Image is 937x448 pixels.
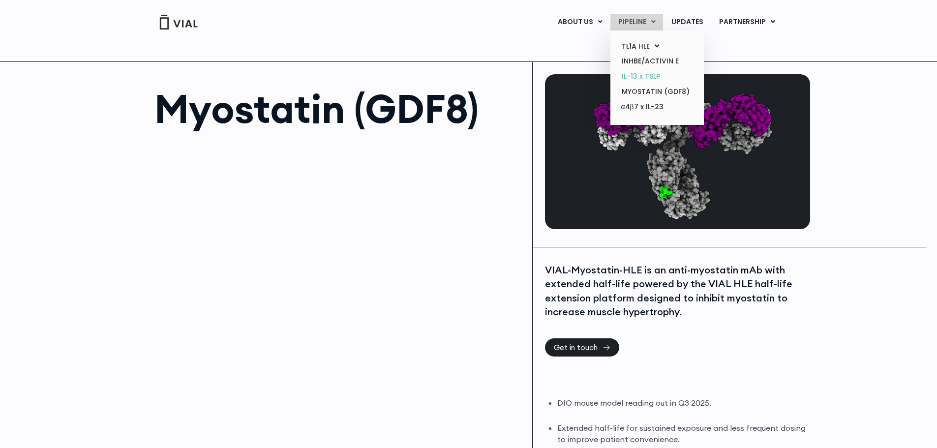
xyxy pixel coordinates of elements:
[159,15,198,30] img: Vial Logo
[711,14,783,30] a: PARTNERSHIPMenu Toggle
[614,69,700,84] a: IL-13 x TSLP
[557,397,808,409] li: DIO mouse model reading out in Q3 2025.
[550,14,610,30] a: ABOUT USMenu Toggle
[614,39,700,54] a: TL1A HLEMenu Toggle
[614,99,700,115] a: α4β7 x IL-23
[614,54,700,69] a: INHBE/ACTIVIN E
[545,263,808,319] div: VIAL-Myostatin-HLE is an anti-myostatin mAb with extended half-life powered by the VIAL HLE half-...
[614,84,700,99] a: MYOSTATIN (GDF8)
[154,89,523,128] h1: Myostatin (GDF8)
[610,14,663,30] a: PIPELINEMenu Toggle
[557,422,808,445] li: Extended half-life for sustained exposure and less frequent dosing to improve patient convenience.
[545,338,619,357] a: Get in touch
[664,14,711,30] a: UPDATES
[554,344,598,351] span: Get in touch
